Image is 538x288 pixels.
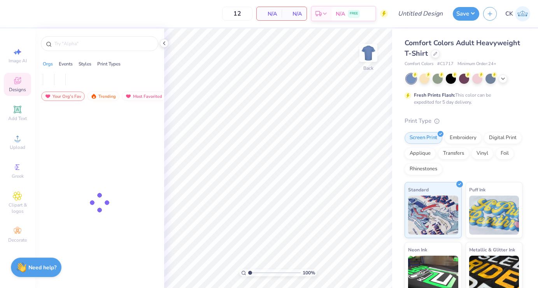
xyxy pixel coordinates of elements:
[453,7,479,21] button: Save
[408,246,427,254] span: Neon Ink
[457,61,496,67] span: Minimum Order: 24 +
[408,196,458,235] img: Standard
[122,92,166,101] div: Most Favorited
[350,11,358,16] span: FREE
[54,40,153,48] input: Try "Alpha"
[469,186,485,194] span: Puff Ink
[45,94,51,99] img: most_fav.gif
[363,65,373,72] div: Back
[79,60,91,67] div: Styles
[405,148,436,159] div: Applique
[9,58,27,64] span: Image AI
[505,9,513,18] span: CK
[405,163,442,175] div: Rhinestones
[469,196,519,235] img: Puff Ink
[496,148,514,159] div: Foil
[437,61,454,67] span: # C1717
[286,10,302,18] span: N/A
[405,117,522,125] div: Print Type
[469,246,515,254] span: Metallic & Glitter Ink
[361,45,376,61] img: Back
[438,148,469,159] div: Transfers
[336,10,345,18] span: N/A
[87,92,119,101] div: Trending
[41,92,85,101] div: Your Org's Fav
[471,148,493,159] div: Vinyl
[505,6,530,21] a: CK
[414,92,455,98] strong: Fresh Prints Flash:
[10,144,25,150] span: Upload
[43,60,53,67] div: Orgs
[405,38,520,58] span: Comfort Colors Adult Heavyweight T-Shirt
[4,202,31,214] span: Clipart & logos
[303,269,315,276] span: 100 %
[484,132,522,144] div: Digital Print
[125,94,131,99] img: most_fav.gif
[97,60,121,67] div: Print Types
[9,87,26,93] span: Designs
[91,94,97,99] img: trending.gif
[515,6,530,21] img: Chris Kolbas
[405,61,433,67] span: Comfort Colors
[28,264,56,271] strong: Need help?
[414,92,510,106] div: This color can be expedited for 5 day delivery.
[405,132,442,144] div: Screen Print
[261,10,277,18] span: N/A
[445,132,482,144] div: Embroidery
[12,173,24,179] span: Greek
[222,7,252,21] input: – –
[8,115,27,122] span: Add Text
[392,6,449,21] input: Untitled Design
[8,237,27,243] span: Decorate
[408,186,429,194] span: Standard
[59,60,73,67] div: Events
